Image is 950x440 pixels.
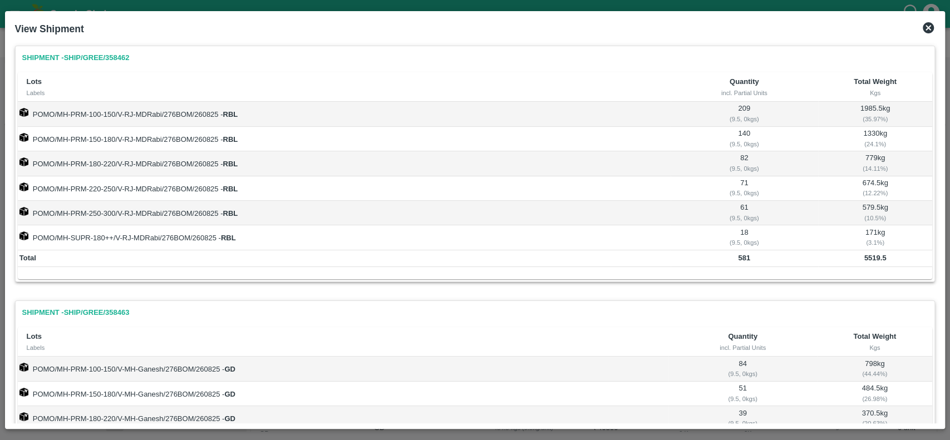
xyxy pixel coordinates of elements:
b: 581 [738,254,750,262]
div: ( 3.1 %) [820,238,931,248]
td: 39 [668,406,817,431]
a: Shipment -SHIP/GREE/358462 [18,48,134,68]
img: box [19,363,28,372]
div: ( 12.22 %) [820,188,931,198]
b: Total Weight [853,332,896,340]
td: 18 [671,225,818,250]
td: 484.5 kg [817,382,933,406]
td: POMO/MH-SUPR-180++/V-RJ-MDRabi/276BOM/260825 - [18,225,671,250]
div: Labels [27,88,662,98]
strong: RBL [223,209,238,217]
td: POMO/MH-PRM-220-250/V-RJ-MDRabi/276BOM/260825 - [18,176,671,201]
td: POMO/MH-PRM-100-150/V-MH-Ganesh/276BOM/260825 - [18,357,669,381]
img: box [19,207,28,216]
div: ( 44.44 %) [819,369,931,379]
div: ( 10.5 %) [820,213,931,223]
div: ( 9.5, 0 kgs) [670,369,815,379]
td: 779 kg [818,151,933,176]
img: box [19,231,28,240]
div: ( 9.5, 0 kgs) [672,164,816,174]
b: Total [19,254,36,262]
div: ( 14.11 %) [820,164,931,174]
div: ( 9.5, 0 kgs) [670,394,815,404]
div: incl. Partial Units [680,88,809,98]
div: ( 9.5, 0 kgs) [672,238,816,248]
strong: RBL [223,135,238,144]
strong: RBL [223,185,238,193]
td: 82 [671,151,818,176]
strong: RBL [223,110,238,118]
strong: RBL [221,234,236,242]
div: Labels [27,343,660,353]
div: ( 9.5, 0 kgs) [672,188,816,198]
b: Lots [27,77,42,86]
td: 140 [671,127,818,151]
td: 674.5 kg [818,176,933,201]
td: 171 kg [818,225,933,250]
td: POMO/MH-PRM-250-300/V-RJ-MDRabi/276BOM/260825 - [18,201,671,225]
td: POMO/MH-PRM-100-150/V-RJ-MDRabi/276BOM/260825 - [18,102,671,126]
img: box [19,388,28,397]
img: box [19,412,28,421]
a: Shipment -SHIP/GREE/358463 [18,303,134,323]
td: POMO/MH-PRM-180-220/V-MH-Ganesh/276BOM/260825 - [18,406,669,431]
div: Kgs [826,343,924,353]
img: box [19,182,28,191]
td: POMO/MH-PRM-180-220/V-RJ-MDRabi/276BOM/260825 - [18,151,671,176]
b: Lots [27,332,42,340]
td: 1330 kg [818,127,933,151]
strong: RBL [223,160,238,168]
strong: GD [224,365,235,373]
b: Total Weight [854,77,897,86]
td: POMO/MH-PRM-150-180/V-RJ-MDRabi/276BOM/260825 - [18,127,671,151]
b: Quantity [728,332,757,340]
b: View Shipment [15,23,84,34]
div: ( 9.5, 0 kgs) [670,418,815,428]
strong: GD [224,390,235,398]
td: 51 [668,382,817,406]
td: 61 [671,201,818,225]
img: box [19,108,28,117]
td: 84 [668,357,817,381]
img: box [19,133,28,142]
td: POMO/MH-PRM-150-180/V-MH-Ganesh/276BOM/260825 - [18,382,669,406]
td: 370.5 kg [817,406,933,431]
b: 5519.5 [864,254,887,262]
div: ( 24.1 %) [820,139,931,149]
strong: GD [224,414,235,423]
td: 579.5 kg [818,201,933,225]
div: ( 9.5, 0 kgs) [672,114,816,124]
td: 209 [671,102,818,126]
td: 71 [671,176,818,201]
div: ( 35.97 %) [820,114,931,124]
div: ( 9.5, 0 kgs) [672,213,816,223]
img: box [19,157,28,166]
div: ( 26.98 %) [819,394,931,404]
div: ( 9.5, 0 kgs) [672,139,816,149]
b: Quantity [730,77,759,86]
td: 1985.5 kg [818,102,933,126]
div: ( 20.63 %) [819,418,931,428]
div: incl. Partial Units [677,343,808,353]
td: 798 kg [817,357,933,381]
div: Kgs [827,88,924,98]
